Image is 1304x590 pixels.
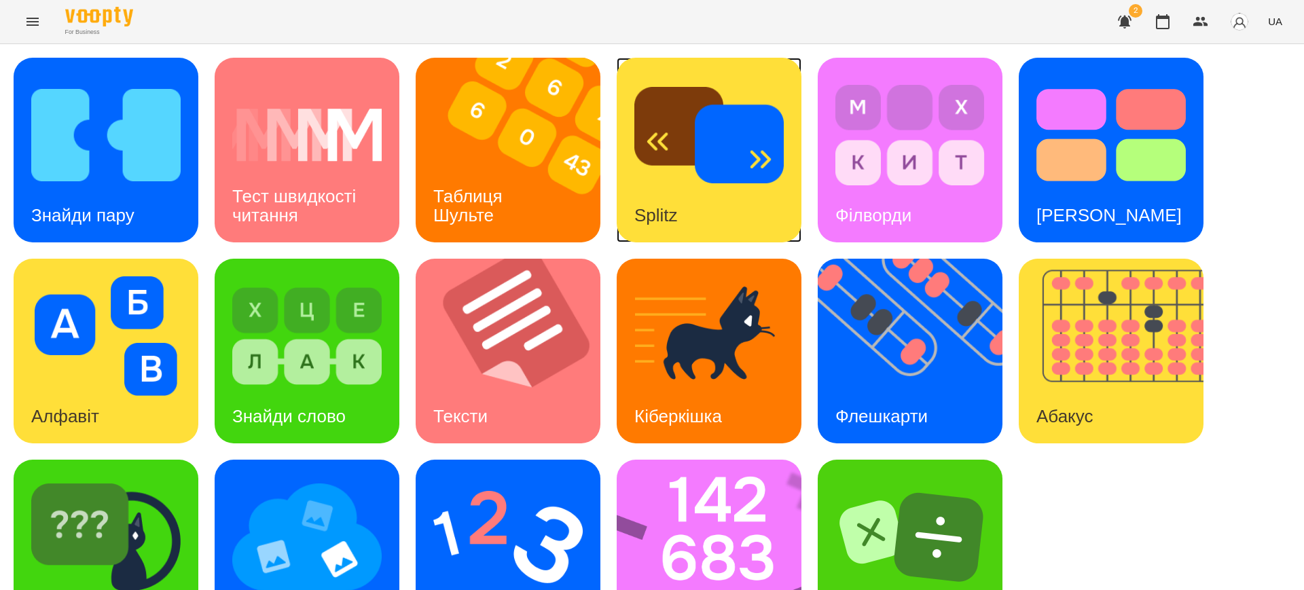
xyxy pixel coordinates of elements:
[31,75,181,195] img: Знайди пару
[232,276,382,396] img: Знайди слово
[1019,259,1220,443] img: Абакус
[416,58,617,242] img: Таблиця Шульте
[818,259,1002,443] a: ФлешкартиФлешкарти
[1230,12,1249,31] img: avatar_s.png
[1036,75,1186,195] img: Тест Струпа
[232,406,346,426] h3: Знайди слово
[818,58,1002,242] a: ФілвордиФілворди
[416,58,600,242] a: Таблиця ШультеТаблиця Шульте
[433,186,507,225] h3: Таблиця Шульте
[31,205,134,225] h3: Знайди пару
[416,259,600,443] a: ТекстиТексти
[31,276,181,396] img: Алфавіт
[1129,4,1142,18] span: 2
[65,28,133,37] span: For Business
[818,259,1019,443] img: Флешкарти
[634,75,784,195] img: Splitz
[835,75,985,195] img: Філворди
[1036,406,1093,426] h3: Абакус
[835,406,928,426] h3: Флешкарти
[1019,58,1203,242] a: Тест Струпа[PERSON_NAME]
[1036,205,1182,225] h3: [PERSON_NAME]
[65,7,133,26] img: Voopty Logo
[835,205,911,225] h3: Філворди
[31,406,99,426] h3: Алфавіт
[1263,9,1288,34] button: UA
[634,406,722,426] h3: Кіберкішка
[232,75,382,195] img: Тест швидкості читання
[433,406,488,426] h3: Тексти
[617,259,801,443] a: КіберкішкаКіберкішка
[1268,14,1282,29] span: UA
[215,58,399,242] a: Тест швидкості читанняТест швидкості читання
[14,58,198,242] a: Знайди паруЗнайди пару
[1019,259,1203,443] a: АбакусАбакус
[232,186,361,225] h3: Тест швидкості читання
[634,205,678,225] h3: Splitz
[16,5,49,38] button: Menu
[634,276,784,396] img: Кіберкішка
[617,58,801,242] a: SplitzSplitz
[416,259,617,443] img: Тексти
[14,259,198,443] a: АлфавітАлфавіт
[215,259,399,443] a: Знайди словоЗнайди слово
